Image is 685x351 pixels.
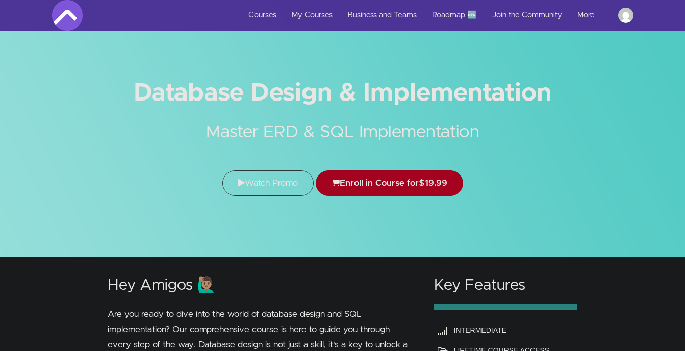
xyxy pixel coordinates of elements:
[151,105,534,145] h2: Master ERD & SQL Implementation
[52,82,633,105] h1: Database Design & Implementation
[222,170,314,196] a: Watch Promo
[316,170,463,196] button: Enroll in Course for$19.99
[451,320,566,341] th: INTERMEDIATE
[419,179,447,187] span: $19.99
[434,277,578,294] h2: Key Features
[108,277,415,294] h2: Hey Amigos 🙋🏽‍♂️
[618,8,633,23] img: tendongnkengafac@gmail.com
